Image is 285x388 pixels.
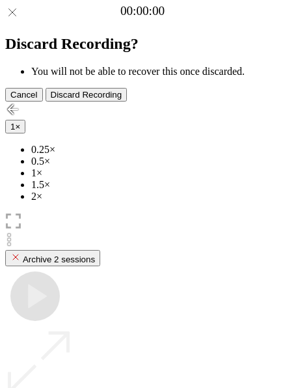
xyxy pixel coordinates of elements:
button: Cancel [5,88,43,102]
li: 0.5× [31,156,280,167]
button: 1× [5,120,25,133]
li: 1× [31,167,280,179]
li: 2× [31,191,280,202]
button: Archive 2 sessions [5,250,100,266]
span: 1 [10,122,15,132]
h2: Discard Recording? [5,35,280,53]
div: Archive 2 sessions [10,252,95,264]
li: 1.5× [31,179,280,191]
li: 0.25× [31,144,280,156]
a: 00:00:00 [120,4,165,18]
li: You will not be able to recover this once discarded. [31,66,280,77]
button: Discard Recording [46,88,128,102]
